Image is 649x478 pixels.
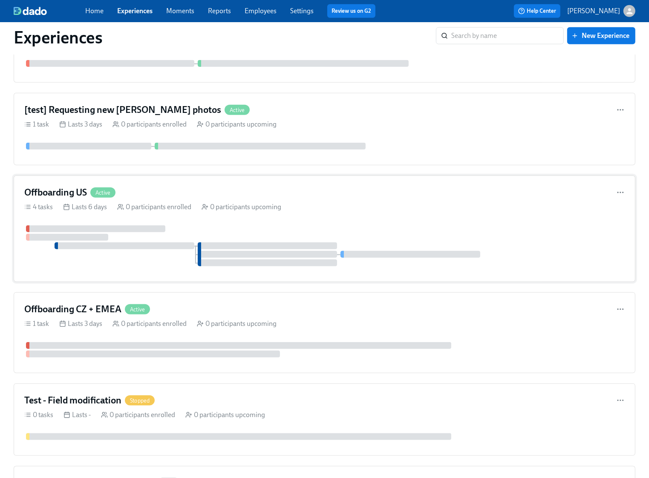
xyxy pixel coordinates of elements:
span: Active [125,306,150,313]
a: Moments [166,7,194,15]
div: 0 tasks [24,410,53,420]
button: [PERSON_NAME] [567,5,635,17]
div: Lasts - [63,410,91,420]
div: 4 tasks [24,202,53,212]
p: [PERSON_NAME] [567,6,620,16]
a: Reports [208,7,231,15]
a: Settings [290,7,314,15]
div: 0 participants upcoming [197,120,277,129]
div: 0 participants upcoming [185,410,265,420]
button: Help Center [514,4,560,18]
span: Help Center [518,7,556,15]
div: Lasts 6 days [63,202,107,212]
a: Employees [245,7,277,15]
input: Search by name [451,27,564,44]
h1: Experiences [14,27,103,48]
div: 0 participants enrolled [112,120,187,129]
button: New Experience [567,27,635,44]
div: 0 participants upcoming [197,319,277,328]
div: 0 participants enrolled [101,410,175,420]
a: Review us on G2 [332,7,371,15]
h4: Test - Field modification [24,394,121,407]
a: Offboarding CZ + EMEAActive1 task Lasts 3 days 0 participants enrolled 0 participants upcoming [14,292,635,373]
a: dado [14,7,85,15]
a: Experiences [117,7,153,15]
h4: [test] Requesting new [PERSON_NAME] photos [24,104,221,116]
h4: Offboarding CZ + EMEA [24,303,121,316]
a: Home [85,7,104,15]
h4: Offboarding US [24,186,87,199]
div: Lasts 3 days [59,120,102,129]
button: Review us on G2 [327,4,375,18]
div: 0 participants enrolled [112,319,187,328]
div: 0 participants upcoming [202,202,281,212]
span: Stopped [125,397,155,404]
div: 0 participants enrolled [117,202,191,212]
div: 1 task [24,120,49,129]
img: dado [14,7,47,15]
span: New Experience [573,32,629,40]
a: Offboarding USActive4 tasks Lasts 6 days 0 participants enrolled 0 participants upcoming [14,176,635,282]
a: [test] Requesting new [PERSON_NAME] photosActive1 task Lasts 3 days 0 participants enrolled 0 par... [14,93,635,165]
span: Active [225,107,250,113]
span: Active [90,190,115,196]
a: Test - Field modificationStopped0 tasks Lasts - 0 participants enrolled 0 participants upcoming [14,383,635,456]
div: 1 task [24,319,49,328]
div: Lasts 3 days [59,319,102,328]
